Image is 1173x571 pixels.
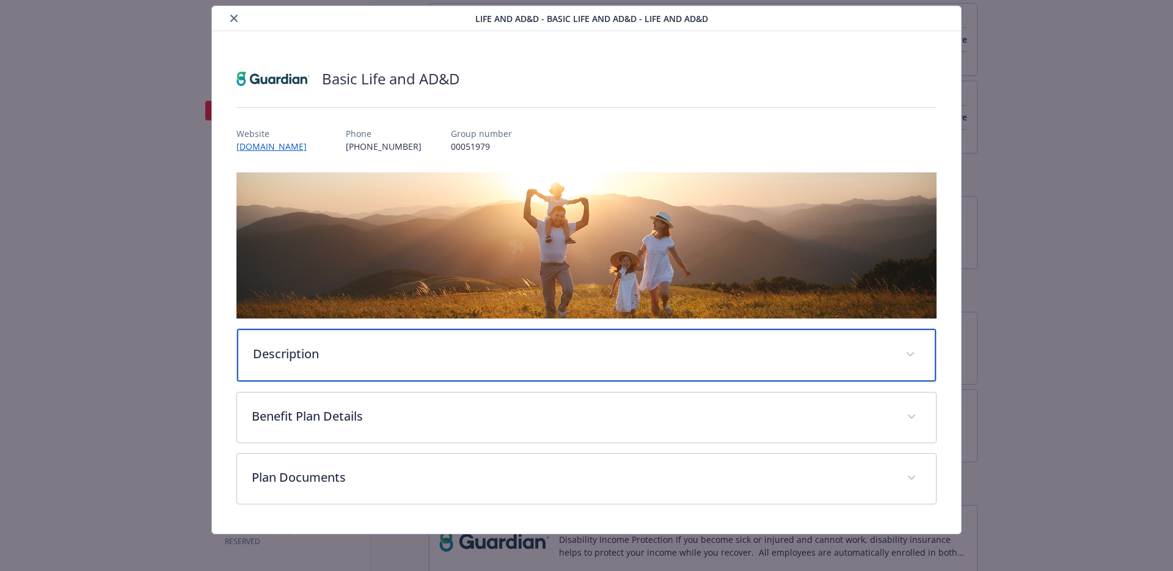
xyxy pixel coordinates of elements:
span: Life and AD&D - Basic Life and AD&D - Life and AD&D [475,12,708,25]
p: Benefit Plan Details [252,407,893,425]
p: 00051979 [451,140,512,153]
img: banner [236,172,937,319]
div: Benefit Plan Details [237,392,937,443]
p: Website [236,127,316,140]
a: [DOMAIN_NAME] [236,141,316,152]
div: details for plan Life and AD&D - Basic Life and AD&D - Life and AD&D [117,6,1056,534]
img: Guardian [236,61,310,97]
div: Plan Documents [237,454,937,504]
button: close [227,11,241,26]
p: [PHONE_NUMBER] [346,140,422,153]
p: Group number [451,127,512,140]
h2: Basic Life and AD&D [322,68,459,89]
p: Description [253,345,891,363]
p: Plan Documents [252,468,893,487]
p: Phone [346,127,422,140]
div: Description [237,329,937,381]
